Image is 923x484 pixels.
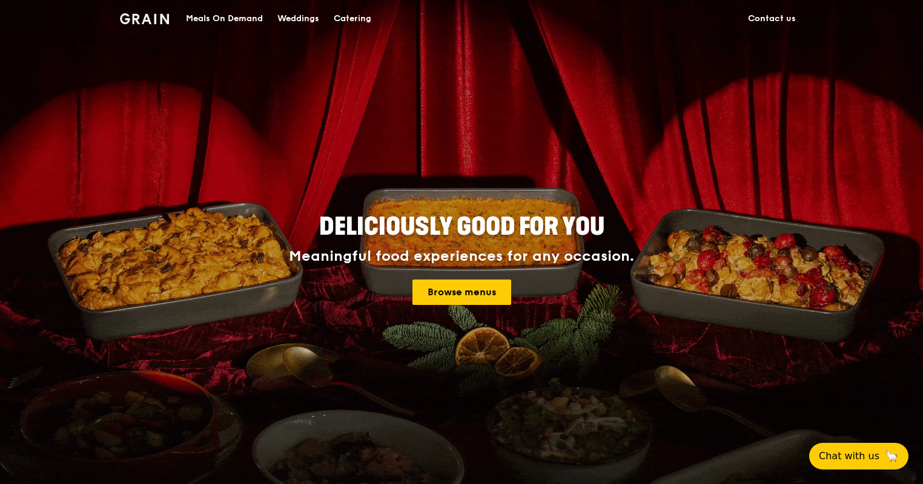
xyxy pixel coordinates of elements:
[326,1,379,37] a: Catering
[884,449,899,463] span: 🦙
[243,248,680,265] div: Meaningful food experiences for any occasion.
[412,280,511,305] a: Browse menus
[741,1,803,37] a: Contact us
[334,1,371,37] div: Catering
[319,212,604,241] span: Deliciously good for you
[120,13,169,24] img: Grain
[819,449,879,463] span: Chat with us
[270,1,326,37] a: Weddings
[186,1,263,37] div: Meals On Demand
[809,443,908,469] button: Chat with us🦙
[277,1,319,37] div: Weddings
